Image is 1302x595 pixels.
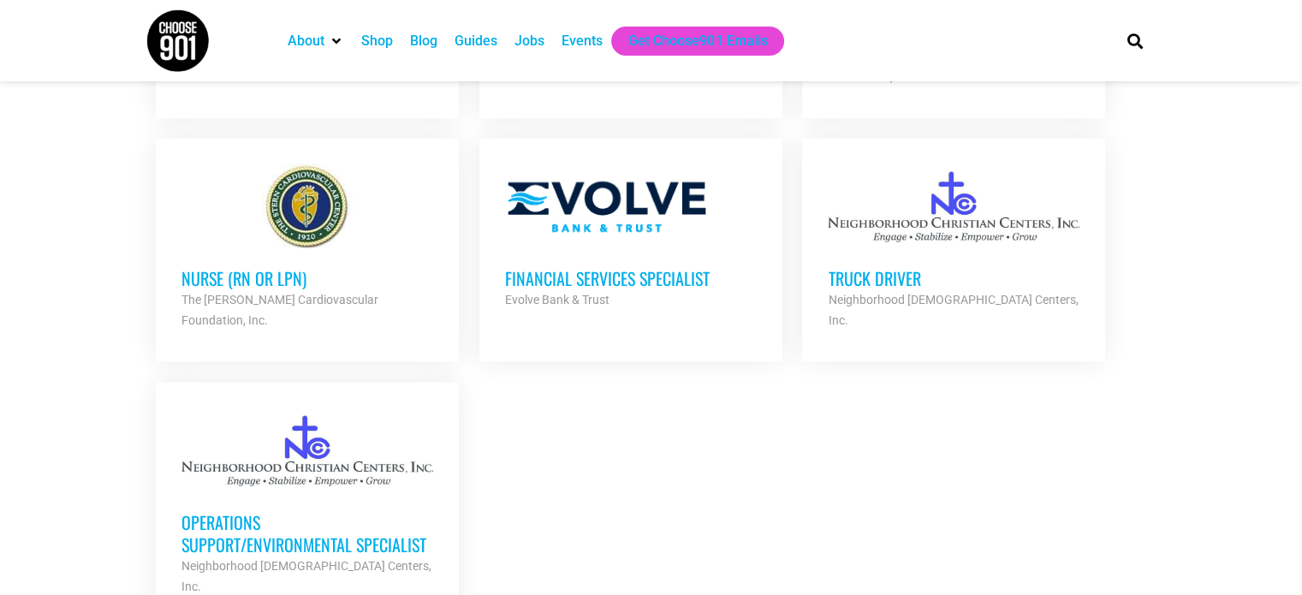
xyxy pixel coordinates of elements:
a: About [288,31,324,51]
a: Blog [410,31,437,51]
a: Nurse (RN or LPN) The [PERSON_NAME] Cardiovascular Foundation, Inc. [156,139,459,356]
a: Jobs [514,31,544,51]
h3: Operations Support/Environmental Specialist [181,511,433,556]
strong: Neighborhood [DEMOGRAPHIC_DATA] Centers, Inc. [181,559,431,593]
a: Get Choose901 Emails [628,31,767,51]
div: About [279,27,353,56]
strong: The [PERSON_NAME] Cardiovascular Foundation, Inc. [181,293,378,327]
a: Guides [455,31,497,51]
a: Events [562,31,603,51]
a: Truck Driver Neighborhood [DEMOGRAPHIC_DATA] Centers, Inc. [802,139,1105,356]
a: Financial Services Specialist Evolve Bank & Trust [479,139,782,336]
a: Shop [361,31,393,51]
strong: The [PERSON_NAME] Cardiovascular Foundation, Inc. [828,50,1025,84]
h3: Truck Driver [828,267,1079,289]
h3: Nurse (RN or LPN) [181,267,433,289]
h3: Financial Services Specialist [505,267,757,289]
div: Search [1121,27,1149,55]
strong: Neighborhood [DEMOGRAPHIC_DATA] Centers, Inc. [828,293,1078,327]
nav: Main nav [279,27,1097,56]
strong: Evolve Bank & Trust [505,293,609,306]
